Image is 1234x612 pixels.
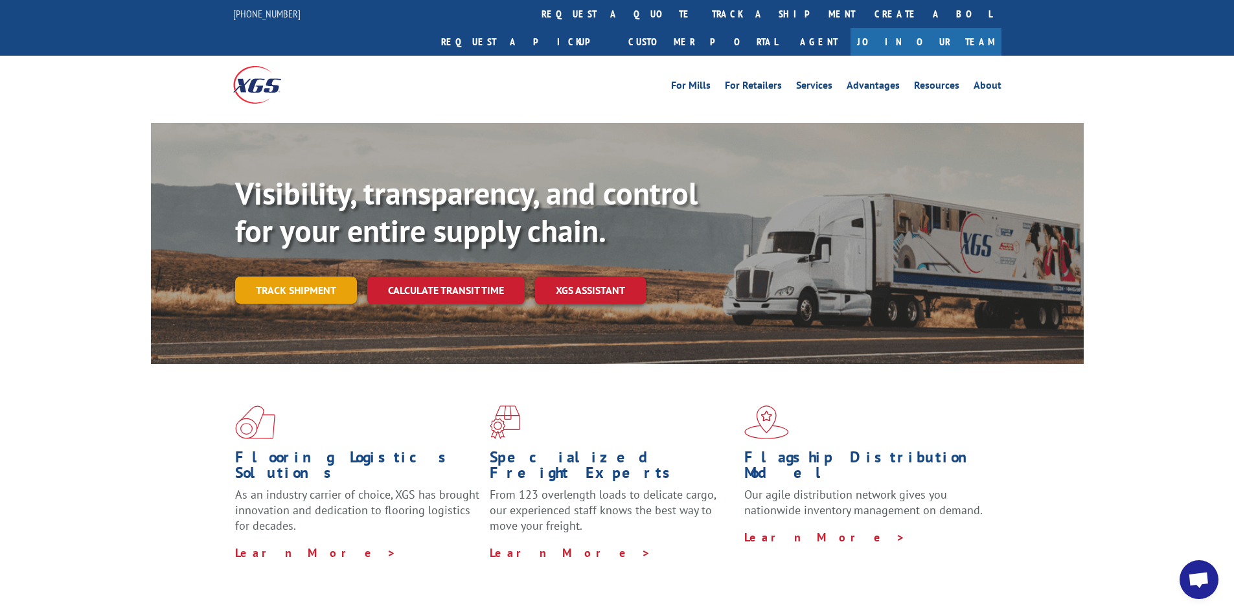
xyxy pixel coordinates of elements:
[535,277,646,304] a: XGS ASSISTANT
[235,277,357,304] a: Track shipment
[490,405,520,439] img: xgs-icon-focused-on-flooring-red
[796,80,832,95] a: Services
[744,449,989,487] h1: Flagship Distribution Model
[1180,560,1218,599] div: Open chat
[851,28,1001,56] a: Join Our Team
[744,487,983,517] span: Our agile distribution network gives you nationwide inventory management on demand.
[235,487,479,533] span: As an industry carrier of choice, XGS has brought innovation and dedication to flooring logistics...
[744,405,789,439] img: xgs-icon-flagship-distribution-model-red
[671,80,711,95] a: For Mills
[725,80,782,95] a: For Retailers
[235,173,698,251] b: Visibility, transparency, and control for your entire supply chain.
[235,449,480,487] h1: Flooring Logistics Solutions
[233,7,301,20] a: [PHONE_NUMBER]
[367,277,525,304] a: Calculate transit time
[619,28,787,56] a: Customer Portal
[974,80,1001,95] a: About
[847,80,900,95] a: Advantages
[744,530,906,545] a: Learn More >
[490,449,735,487] h1: Specialized Freight Experts
[490,487,735,545] p: From 123 overlength loads to delicate cargo, our experienced staff knows the best way to move you...
[490,545,651,560] a: Learn More >
[914,80,959,95] a: Resources
[787,28,851,56] a: Agent
[235,545,396,560] a: Learn More >
[235,405,275,439] img: xgs-icon-total-supply-chain-intelligence-red
[431,28,619,56] a: Request a pickup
